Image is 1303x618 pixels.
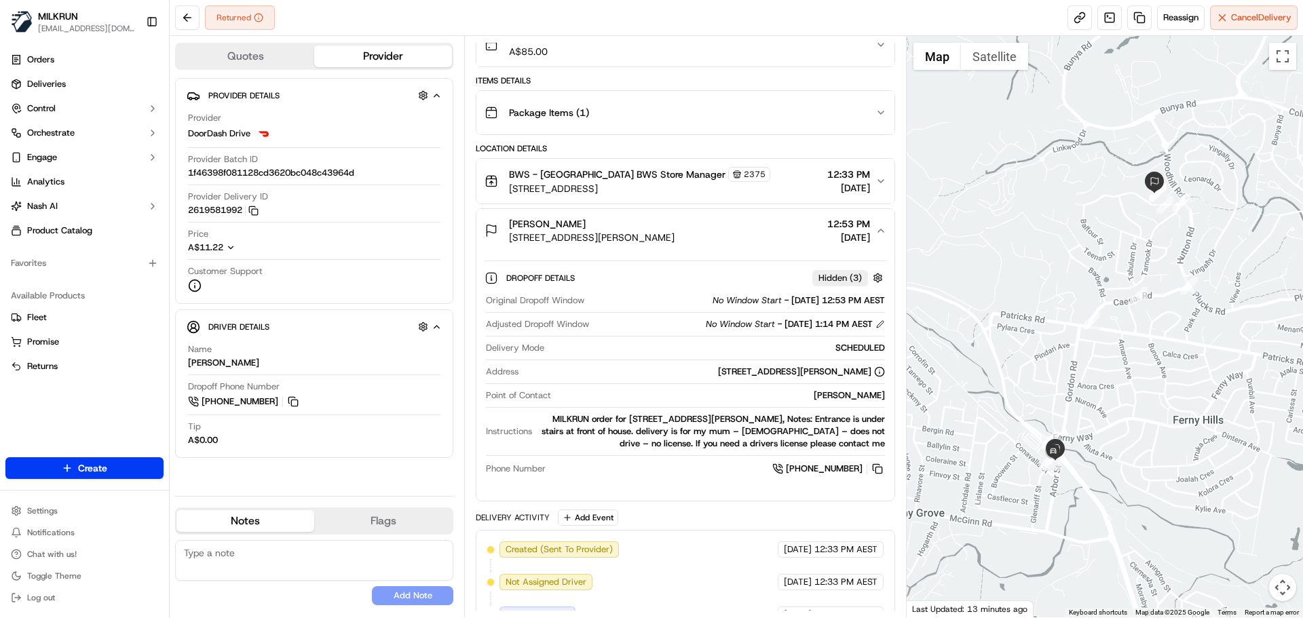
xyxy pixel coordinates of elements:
button: [EMAIL_ADDRESS][DOMAIN_NAME] [38,23,135,34]
span: 12:53 PM [827,217,870,231]
span: [DATE] 1:14 PM AEST [785,318,873,330]
div: Returned [205,5,275,30]
span: Product Catalog [27,225,92,237]
span: Fleet [27,311,47,324]
button: Hidden (3) [812,269,886,286]
span: BWS - [GEOGRAPHIC_DATA] BWS Store Manager [509,168,725,181]
button: Create [5,457,164,479]
button: Provider [314,45,452,67]
span: Log out [27,592,55,603]
span: Toggle Theme [27,571,81,581]
div: 1 [1156,196,1174,214]
button: A$11.22 [188,242,307,254]
a: Report a map error [1245,609,1299,616]
button: N/AA$85.00 [476,23,894,66]
div: 7 [1149,185,1167,202]
span: Adjusted Dropoff Window [486,318,589,330]
div: Favorites [5,252,164,274]
span: No Window Start [713,294,782,307]
span: Provider Batch ID [188,153,258,166]
div: MILKRUN order for [STREET_ADDRESS][PERSON_NAME], Notes: Entrance is under stairs at front of hous... [537,413,884,450]
button: MILKRUNMILKRUN[EMAIL_ADDRESS][DOMAIN_NAME] [5,5,140,38]
span: Point of Contact [486,389,551,402]
span: Not Assigned Driver [506,576,586,588]
span: [STREET_ADDRESS] [509,182,770,195]
a: Open this area in Google Maps (opens a new window) [910,600,955,617]
a: Orders [5,49,164,71]
button: Engage [5,147,164,168]
button: CancelDelivery [1210,5,1298,30]
div: 10 [1039,452,1057,470]
button: 2619581992 [188,204,259,216]
div: [STREET_ADDRESS][PERSON_NAME] [718,366,885,378]
span: Settings [27,505,58,516]
a: Terms (opens in new tab) [1217,609,1236,616]
span: 2375 [744,169,766,180]
span: Provider Delivery ID [188,191,268,203]
div: 6 [1130,287,1148,305]
span: No Window Start [706,318,775,330]
span: 12:33 PM AEST [814,543,877,556]
span: Original Dropoff Window [486,294,584,307]
div: 4 [1042,431,1059,449]
a: Analytics [5,171,164,193]
button: Log out [5,588,164,607]
img: MILKRUN [11,11,33,33]
span: [PHONE_NUMBER] [202,395,278,408]
button: Notes [176,510,314,532]
a: Fleet [11,311,158,324]
span: Provider [188,112,221,124]
span: Engage [27,151,57,163]
button: Nash AI [5,195,164,217]
span: Phone Number [486,463,546,475]
img: Google [910,600,955,617]
span: Deliveries [27,78,66,90]
span: Dropoff Details [506,273,578,284]
a: [PHONE_NUMBER] [188,394,301,409]
span: Map data ©2025 Google [1135,609,1209,616]
button: Toggle Theme [5,566,164,585]
span: [STREET_ADDRESS][PERSON_NAME] [509,231,675,244]
div: 9 [1180,277,1198,294]
span: Nash AI [27,200,58,212]
span: Provider Details [208,90,280,101]
span: 12:33 PM AEST [814,576,877,588]
span: - [778,318,782,330]
span: Returns [27,360,58,372]
span: Cancel Delivery [1231,12,1291,24]
button: Show satellite imagery [961,43,1028,70]
div: Last Updated: 13 minutes ago [907,600,1034,617]
div: 8 [1149,183,1167,201]
span: Price [188,228,208,240]
span: MILKRUN [38,9,78,23]
span: Name [188,343,212,355]
span: 12:33 PM [827,168,870,181]
div: [PERSON_NAME] [188,357,259,369]
span: DoorDash Drive [188,128,250,140]
a: Promise [11,336,158,348]
button: Reassign [1157,5,1205,30]
span: A$85.00 [509,45,548,58]
button: Show street map [913,43,961,70]
span: Dropoff Phone Number [188,381,280,393]
span: Notifications [27,527,75,538]
div: 2 [1173,194,1190,212]
button: Chat with us! [5,545,164,564]
a: Product Catalog [5,220,164,242]
button: Control [5,98,164,119]
span: A$11.22 [188,242,223,253]
span: [PHONE_NUMBER] [786,463,863,475]
span: Chat with us! [27,549,77,560]
span: Analytics [27,176,64,188]
a: [PHONE_NUMBER] [772,461,885,476]
span: Orchestrate [27,127,75,139]
span: [DATE] [784,543,812,556]
button: Quotes [176,45,314,67]
div: Items Details [476,75,894,86]
div: 3 [1082,312,1100,330]
button: Notifications [5,523,164,542]
div: SCHEDULED [550,342,884,354]
div: [PERSON_NAME] [556,389,884,402]
span: [DATE] [827,181,870,195]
